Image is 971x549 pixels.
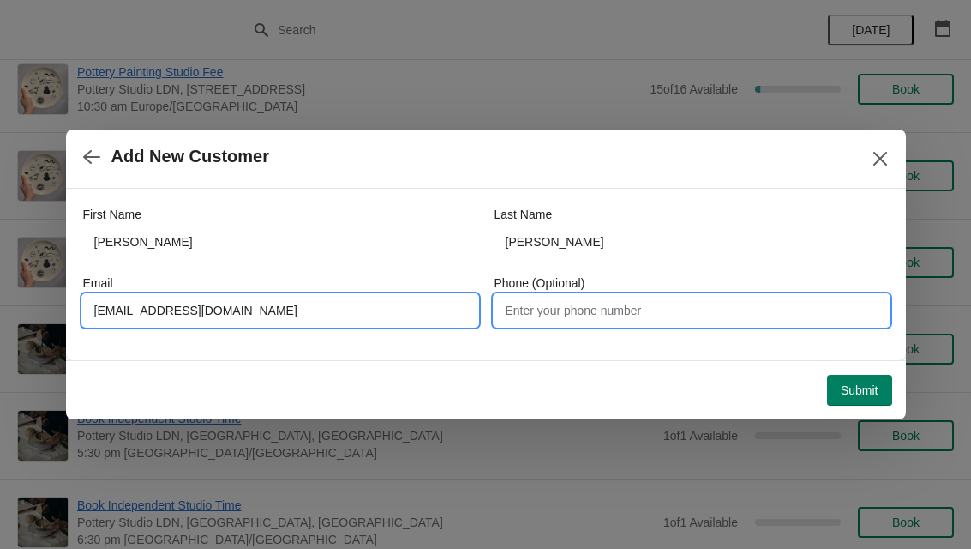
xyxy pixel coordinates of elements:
[83,226,477,257] input: John
[111,147,269,166] h2: Add New Customer
[494,274,585,292] label: Phone (Optional)
[494,226,889,257] input: Smith
[83,206,141,223] label: First Name
[83,295,477,326] input: Enter your email
[494,295,889,326] input: Enter your phone number
[83,274,113,292] label: Email
[865,143,896,174] button: Close
[494,206,553,223] label: Last Name
[827,375,892,406] button: Submit
[841,383,878,397] span: Submit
